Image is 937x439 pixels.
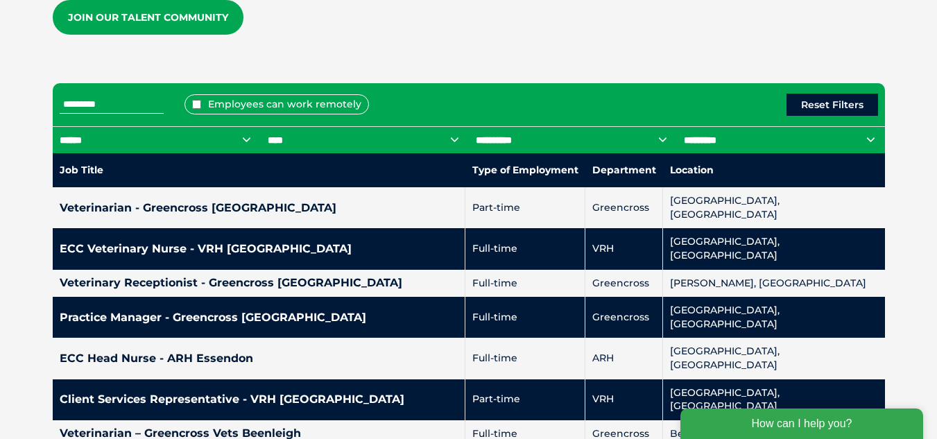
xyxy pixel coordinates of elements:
[60,203,458,214] h4: Veterinarian - Greencross [GEOGRAPHIC_DATA]
[465,338,585,379] td: Full-time
[465,379,585,420] td: Part-time
[663,379,885,420] td: [GEOGRAPHIC_DATA], [GEOGRAPHIC_DATA]
[585,338,663,379] td: ARH
[60,394,458,405] h4: Client Services Representative - VRH [GEOGRAPHIC_DATA]
[663,270,885,298] td: [PERSON_NAME], [GEOGRAPHIC_DATA]
[60,164,103,176] nobr: Job Title
[663,297,885,338] td: [GEOGRAPHIC_DATA], [GEOGRAPHIC_DATA]
[663,187,885,228] td: [GEOGRAPHIC_DATA], [GEOGRAPHIC_DATA]
[592,164,656,176] nobr: Department
[585,379,663,420] td: VRH
[8,8,251,39] div: How can I help you?
[465,228,585,269] td: Full-time
[60,277,458,289] h4: Veterinary Receptionist - Greencross [GEOGRAPHIC_DATA]
[184,94,369,114] label: Employees can work remotely
[192,100,201,109] input: Employees can work remotely
[585,297,663,338] td: Greencross
[60,353,458,364] h4: ECC Head Nurse - ARH Essendon
[585,187,663,228] td: Greencross
[786,94,878,116] button: Reset Filters
[465,270,585,298] td: Full-time
[60,243,458,255] h4: ECC Veterinary Nurse - VRH [GEOGRAPHIC_DATA]
[670,164,714,176] nobr: Location
[60,312,458,323] h4: Practice Manager - Greencross [GEOGRAPHIC_DATA]
[60,428,458,439] h4: Veterinarian – Greencross Vets Beenleigh
[585,228,663,269] td: VRH
[663,338,885,379] td: [GEOGRAPHIC_DATA], [GEOGRAPHIC_DATA]
[465,187,585,228] td: Part-time
[465,297,585,338] td: Full-time
[585,270,663,298] td: Greencross
[472,164,578,176] nobr: Type of Employment
[663,228,885,269] td: [GEOGRAPHIC_DATA], [GEOGRAPHIC_DATA]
